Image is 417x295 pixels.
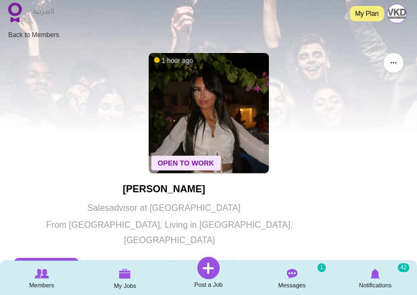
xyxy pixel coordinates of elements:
span: Messages [278,280,306,291]
span: My Jobs [114,280,136,291]
span: Post a Job [194,279,222,290]
a: Post a Job Post a Job [167,257,250,290]
a: My Jobs My Jobs [84,262,167,294]
img: Messages [286,269,297,279]
a: Back to Members [8,31,59,39]
small: 1 [318,263,326,272]
p: Salesadvisor at [GEOGRAPHIC_DATA] [14,200,314,216]
span: Open To Work [151,156,221,170]
img: Notifications [371,269,380,279]
a: My Plan [350,6,384,21]
img: Browse Members [34,269,49,279]
a: Messages Messages 1 [250,262,334,293]
a: العربية [27,2,60,23]
img: Post a Job [197,257,220,279]
p: From [GEOGRAPHIC_DATA], Living in [GEOGRAPHIC_DATA], [GEOGRAPHIC_DATA] [14,217,314,248]
a: Notifications Notifications 42 [333,262,417,293]
span: Members [29,280,54,291]
span: Notifications [359,280,392,291]
span: 1 hour ago [154,56,193,66]
img: My Jobs [119,269,131,279]
button: ... [384,53,403,73]
small: 42 [398,263,409,272]
img: Home [8,3,22,22]
h1: [PERSON_NAME] [14,184,314,195]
